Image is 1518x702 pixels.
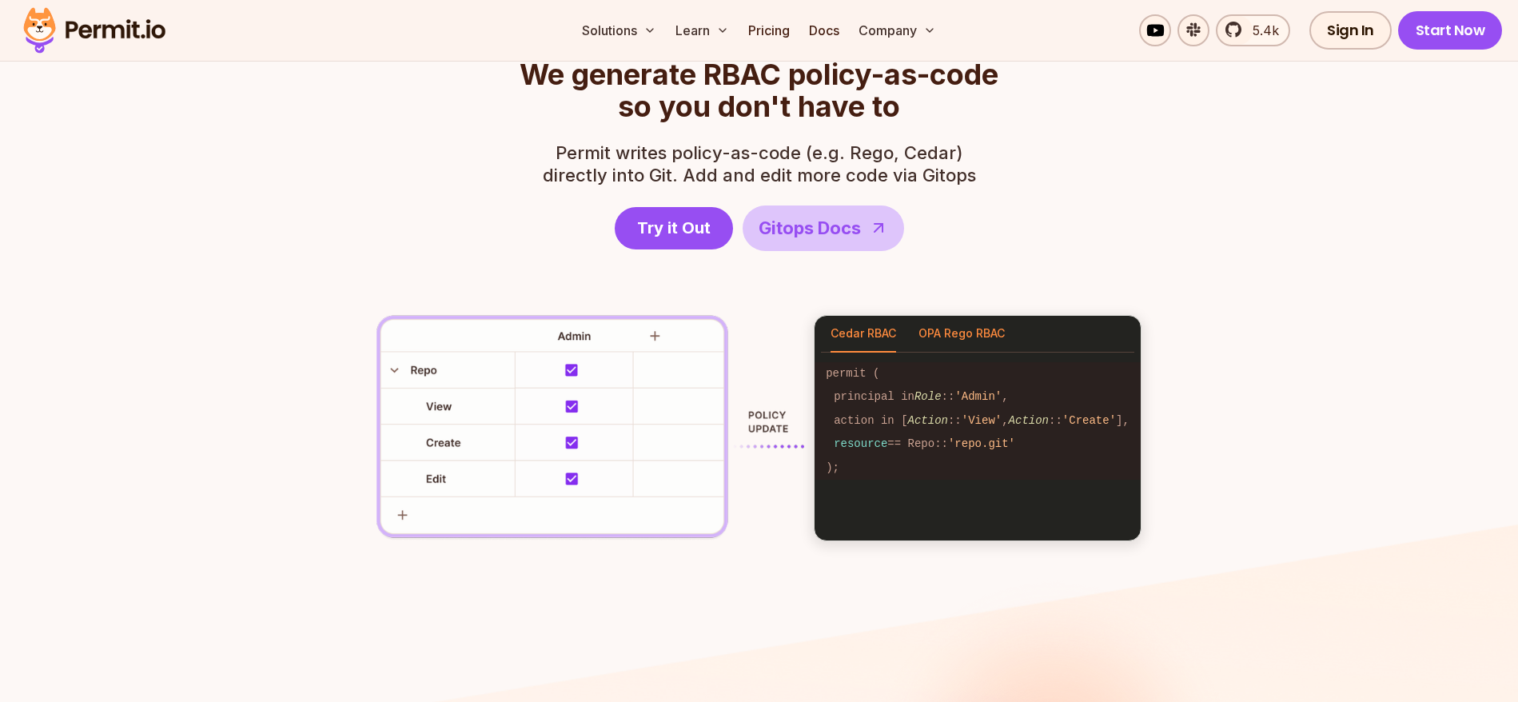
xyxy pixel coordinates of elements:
code: permit ( [815,362,1141,385]
span: resource [834,437,887,450]
code: == Repo:: [815,433,1141,456]
span: 5.4k [1243,21,1279,40]
span: 'View' [962,414,1002,427]
img: Permit logo [16,3,173,58]
button: Solutions [576,14,663,46]
span: 'repo.git' [948,437,1015,450]
a: 5.4k [1216,14,1290,46]
button: Cedar RBAC [831,316,896,353]
p: directly into Git. Add and edit more code via Gitops [543,142,976,186]
button: Company [852,14,942,46]
span: Role [914,390,942,403]
a: Try it Out [615,207,733,249]
span: Permit writes policy-as-code (e.g. Rego, Cedar) [543,142,976,164]
code: action in [ :: , :: ], [815,409,1141,433]
a: Pricing [742,14,796,46]
a: Sign In [1309,11,1392,50]
button: Learn [669,14,735,46]
span: Try it Out [637,217,711,239]
span: Action [1009,414,1049,427]
span: We generate RBAC policy-as-code [520,58,998,90]
span: Action [908,414,948,427]
a: Gitops Docs [743,205,904,251]
code: ); [815,456,1141,479]
button: OPA Rego RBAC [918,316,1005,353]
span: 'Admin' [954,390,1002,403]
a: Start Now [1398,11,1503,50]
code: principal in :: , [815,385,1141,409]
span: 'Create' [1062,414,1116,427]
h2: so you don't have to [520,58,998,122]
a: Docs [803,14,846,46]
span: Gitops Docs [759,215,861,241]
